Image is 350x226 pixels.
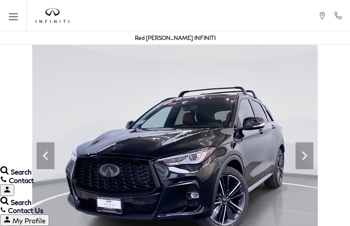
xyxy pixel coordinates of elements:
a: Red [PERSON_NAME] INFINITI [135,34,216,41]
span: Contact Us [8,206,43,214]
span: Contact [9,176,34,184]
a: infiniti [36,8,69,23]
span: Search [11,168,32,176]
span: Search [11,198,32,206]
img: INFINITI [36,8,69,23]
span: My Profile [12,217,46,225]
